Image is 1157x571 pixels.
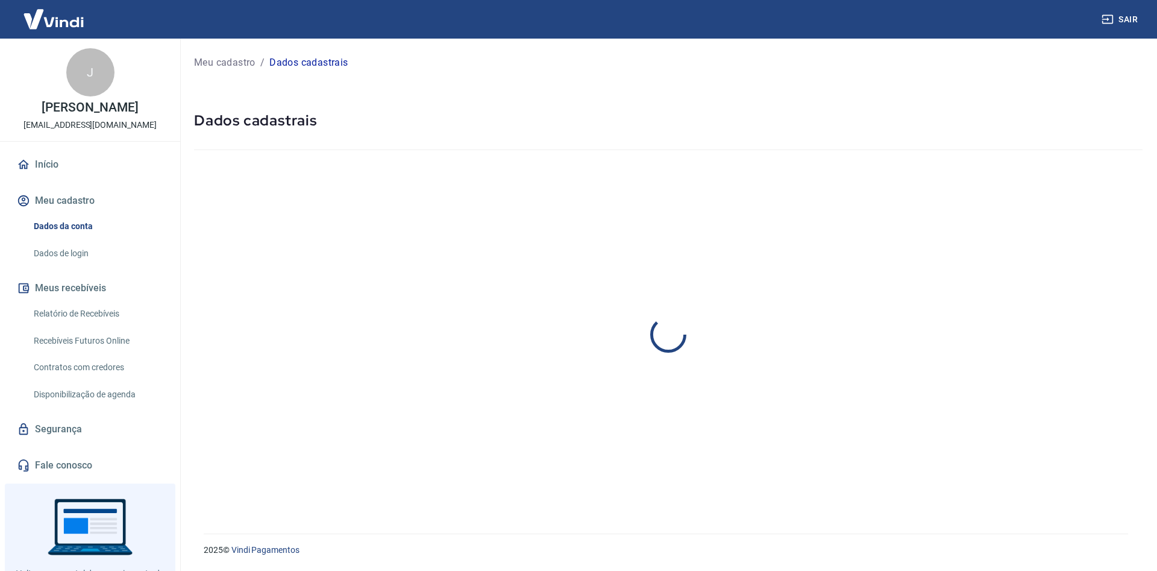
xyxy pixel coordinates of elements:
a: Contratos com credores [29,355,166,380]
a: Segurança [14,416,166,443]
a: Meu cadastro [194,55,256,70]
p: / [260,55,265,70]
a: Início [14,151,166,178]
a: Fale conosco [14,452,166,479]
a: Recebíveis Futuros Online [29,329,166,353]
h5: Dados cadastrais [194,111,1143,130]
p: [EMAIL_ADDRESS][DOMAIN_NAME] [24,119,157,131]
a: Dados de login [29,241,166,266]
button: Meus recebíveis [14,275,166,301]
button: Sair [1099,8,1143,31]
img: Vindi [14,1,93,37]
a: Disponibilização de agenda [29,382,166,407]
button: Meu cadastro [14,188,166,214]
div: J [66,48,114,96]
p: 2025 © [204,544,1128,557]
p: [PERSON_NAME] [42,101,138,114]
p: Dados cadastrais [269,55,348,70]
a: Vindi Pagamentos [231,545,299,555]
a: Relatório de Recebíveis [29,301,166,326]
a: Dados da conta [29,214,166,239]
